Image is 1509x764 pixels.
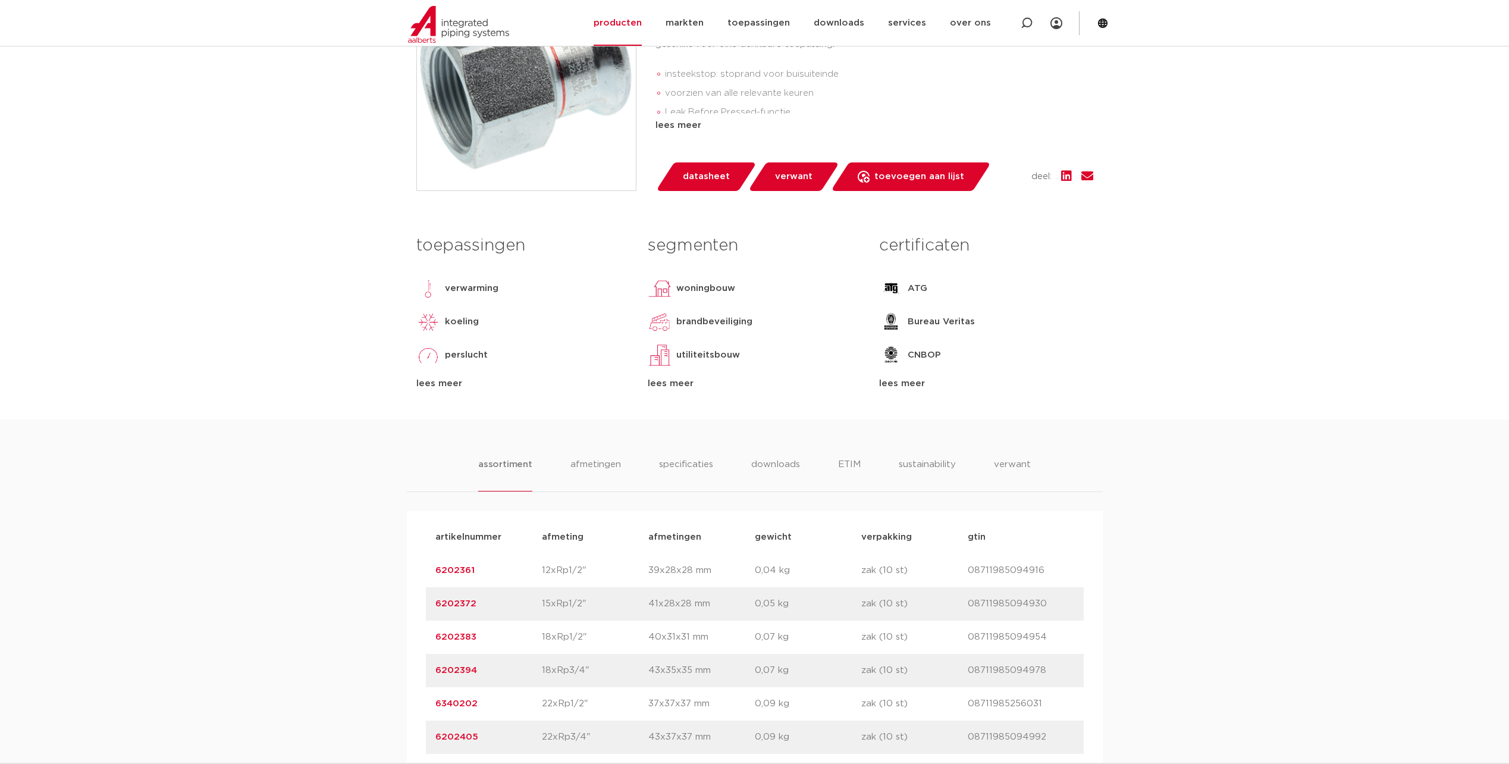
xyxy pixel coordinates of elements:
a: 6202383 [435,633,476,641]
p: 43x35x35 mm [648,663,755,678]
a: datasheet [655,162,757,191]
p: verpakking [861,530,968,544]
p: 40x31x31 mm [648,630,755,644]
p: gtin [968,530,1074,544]
p: 0,09 kg [755,697,861,711]
p: 0,09 kg [755,730,861,744]
li: insteekstop: stoprand voor buisuiteinde [665,65,1093,84]
a: 6340202 [435,699,478,708]
p: zak (10 st) [861,730,968,744]
img: woningbouw [648,277,672,300]
p: 08711985094916 [968,563,1074,578]
a: 6202394 [435,666,477,675]
p: CNBOP [908,348,941,362]
p: utiliteitsbouw [676,348,740,362]
p: verwarming [445,281,498,296]
p: 22xRp1/2" [542,697,648,711]
h3: toepassingen [416,234,630,258]
span: datasheet [683,167,730,186]
p: 08711985094978 [968,663,1074,678]
div: lees meer [648,377,861,391]
p: 39x28x28 mm [648,563,755,578]
p: perslucht [445,348,488,362]
p: zak (10 st) [861,663,968,678]
li: downloads [751,458,800,491]
a: verwant [748,162,839,191]
p: woningbouw [676,281,735,296]
p: afmetingen [648,530,755,544]
div: lees meer [655,118,1093,133]
li: sustainability [899,458,956,491]
p: zak (10 st) [861,563,968,578]
p: koeling [445,315,479,329]
p: 0,07 kg [755,663,861,678]
img: perslucht [416,343,440,367]
p: 37x37x37 mm [648,697,755,711]
p: 08711985094954 [968,630,1074,644]
p: 08711985094992 [968,730,1074,744]
li: Leak Before Pressed-functie [665,103,1093,122]
img: utiliteitsbouw [648,343,672,367]
li: ETIM [838,458,861,491]
img: CNBOP [879,343,903,367]
p: 22xRp3/4" [542,730,648,744]
img: brandbeveiliging [648,310,672,334]
p: 0,04 kg [755,563,861,578]
img: verwarming [416,277,440,300]
li: assortiment [478,458,532,491]
p: afmeting [542,530,648,544]
a: 6202405 [435,732,478,741]
p: 08711985256031 [968,697,1074,711]
span: toevoegen aan lijst [874,167,964,186]
div: lees meer [879,377,1093,391]
p: ATG [908,281,927,296]
li: afmetingen [570,458,621,491]
img: Bureau Veritas [879,310,903,334]
p: artikelnummer [435,530,542,544]
p: 0,05 kg [755,597,861,611]
p: 0,07 kg [755,630,861,644]
p: brandbeveiliging [676,315,752,329]
li: verwant [994,458,1031,491]
p: zak (10 st) [861,597,968,611]
img: koeling [416,310,440,334]
a: 6202372 [435,599,476,608]
h3: certificaten [879,234,1093,258]
p: 41x28x28 mm [648,597,755,611]
h3: segmenten [648,234,861,258]
img: ATG [879,277,903,300]
div: lees meer [416,377,630,391]
p: 12xRp1/2" [542,563,648,578]
span: deel: [1031,170,1052,184]
p: 08711985094930 [968,597,1074,611]
p: 18xRp3/4" [542,663,648,678]
p: 18xRp1/2" [542,630,648,644]
p: Bureau Veritas [908,315,975,329]
p: zak (10 st) [861,630,968,644]
a: 6202361 [435,566,475,575]
p: 15xRp1/2" [542,597,648,611]
li: specificaties [659,458,713,491]
p: 43x37x37 mm [648,730,755,744]
p: zak (10 st) [861,697,968,711]
span: verwant [775,167,812,186]
li: voorzien van alle relevante keuren [665,84,1093,103]
p: gewicht [755,530,861,544]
